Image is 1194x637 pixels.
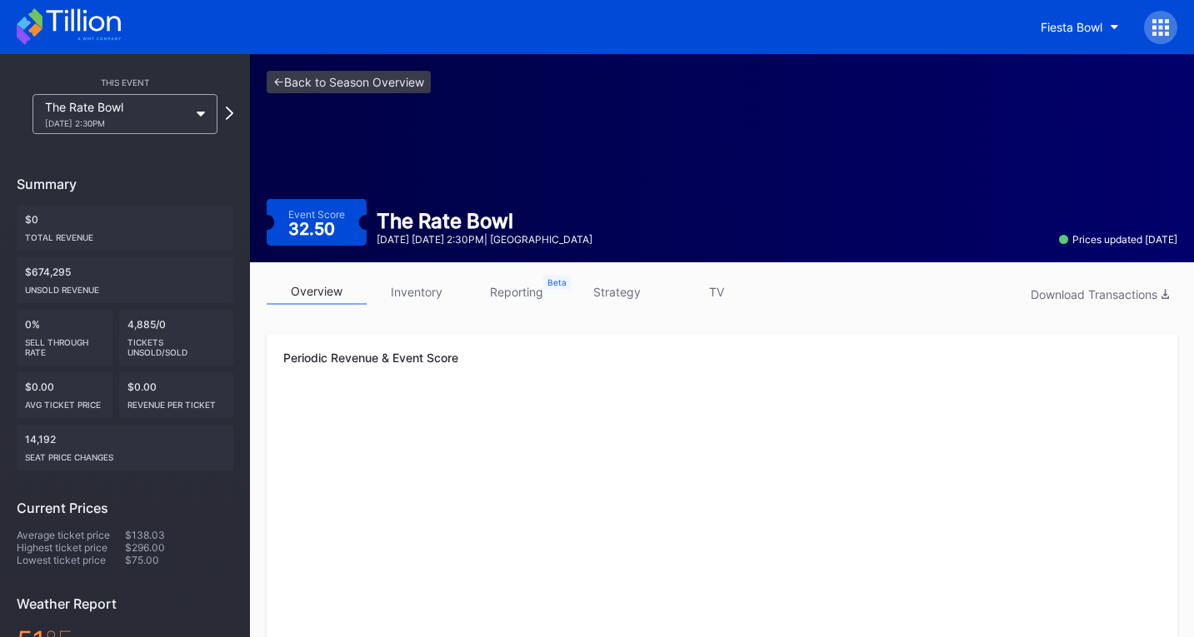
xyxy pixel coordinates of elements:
div: Summary [17,176,233,192]
div: 4,885/0 [119,310,234,366]
div: $674,295 [17,257,233,303]
div: Avg ticket price [25,393,104,410]
div: Prices updated [DATE] [1059,233,1177,246]
div: 0% [17,310,112,366]
a: <-Back to Season Overview [267,71,431,93]
div: $0 [17,205,233,251]
div: Weather Report [17,595,233,612]
div: The Rate Bowl [45,100,188,128]
a: inventory [367,279,467,305]
div: 14,192 [17,425,233,470]
div: [DATE] [DATE] 2:30PM | [GEOGRAPHIC_DATA] [377,233,592,246]
div: $296.00 [125,541,233,554]
div: [DATE] 2:30PM [45,118,188,128]
div: Highest ticket price [17,541,125,554]
div: $0.00 [17,372,112,418]
div: seat price changes [25,445,225,462]
div: Current Prices [17,500,233,516]
div: Revenue per ticket [127,393,226,410]
a: reporting [467,279,567,305]
div: $75.00 [125,554,233,566]
div: Periodic Revenue & Event Score [283,351,1161,365]
a: TV [667,279,767,305]
a: strategy [567,279,667,305]
button: Fiesta Bowl [1028,12,1132,42]
div: $138.03 [125,529,233,541]
div: Event Score [288,208,345,221]
div: Sell Through Rate [25,331,104,357]
button: Download Transactions [1022,283,1177,306]
div: The Rate Bowl [377,209,592,233]
div: This Event [17,77,233,87]
a: overview [267,279,367,305]
div: Tickets Unsold/Sold [127,331,226,357]
div: Total Revenue [25,226,225,242]
svg: Chart title [283,394,1161,560]
div: Download Transactions [1031,287,1169,301]
div: Fiesta Bowl [1041,20,1102,34]
div: $0.00 [119,372,234,418]
div: 32.50 [288,221,339,237]
div: Lowest ticket price [17,554,125,566]
div: Average ticket price [17,529,125,541]
div: Unsold Revenue [25,278,225,295]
